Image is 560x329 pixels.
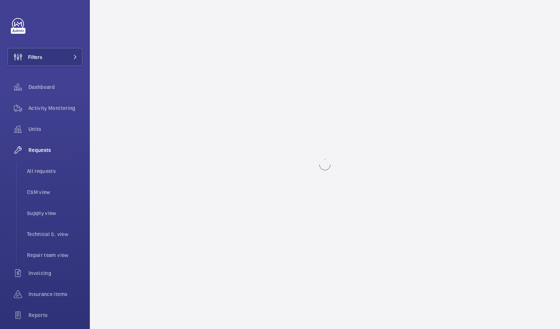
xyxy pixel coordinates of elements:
[28,53,42,61] span: Filters
[28,146,82,154] span: Requests
[27,230,82,238] span: Technical S. view
[7,48,82,66] button: Filters
[27,167,82,175] span: All requests
[28,269,82,277] span: Invoicing
[28,83,82,91] span: Dashboard
[28,311,82,319] span: Reports
[28,104,82,112] span: Activity Monitoring
[27,188,82,196] span: CSM view
[27,209,82,217] span: Supply view
[28,125,82,133] span: Units
[27,251,82,259] span: Repair team view
[28,290,82,298] span: Insurance items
